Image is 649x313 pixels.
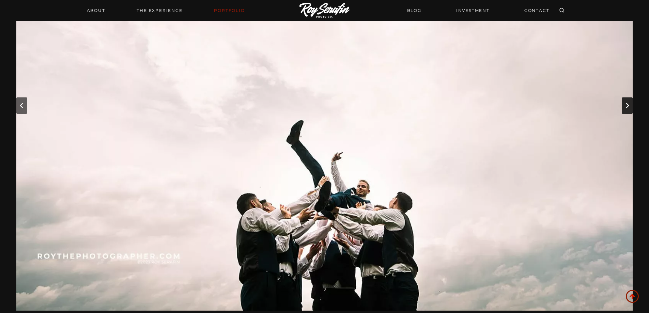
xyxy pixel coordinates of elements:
[403,4,554,16] nav: Secondary Navigation
[520,4,554,16] a: CONTACT
[83,6,109,15] a: About
[16,97,27,114] button: Previous slide
[210,6,249,15] a: Portfolio
[622,97,633,114] button: Next slide
[299,3,350,19] img: Logo of Roy Serafin Photo Co., featuring stylized text in white on a light background, representi...
[83,6,249,15] nav: Primary Navigation
[403,4,426,16] a: BLOG
[133,6,186,15] a: THE EXPERIENCE
[626,290,639,303] a: Scroll to top
[452,4,494,16] a: INVESTMENT
[557,6,567,15] button: View Search Form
